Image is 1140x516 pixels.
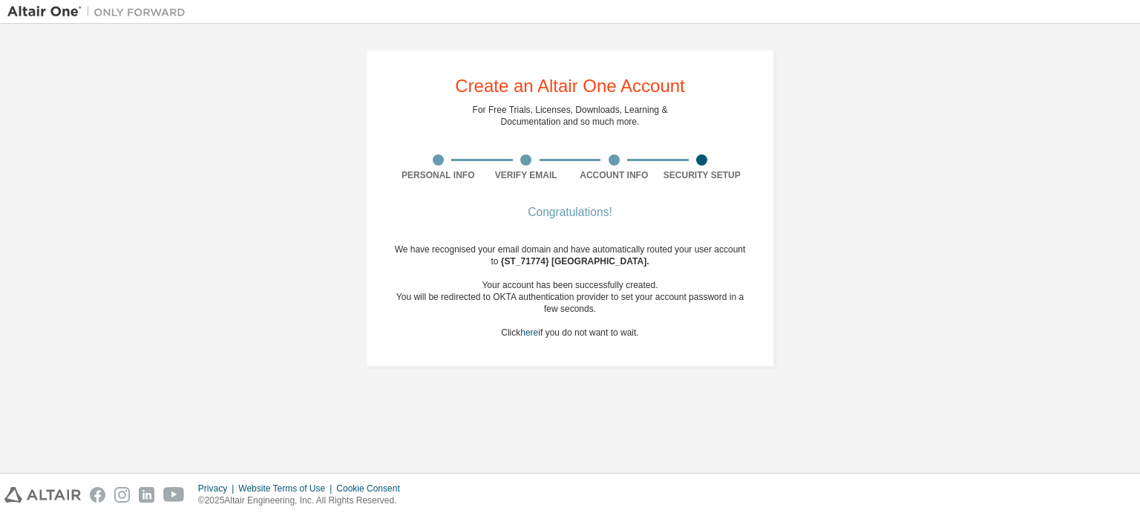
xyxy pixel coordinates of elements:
div: Privacy [198,483,238,494]
div: For Free Trials, Licenses, Downloads, Learning & Documentation and so much more. [473,104,668,128]
p: © 2025 Altair Engineering, Inc. All Rights Reserved. [198,494,409,507]
img: facebook.svg [90,487,105,503]
img: instagram.svg [114,487,130,503]
div: Create an Altair One Account [455,77,685,95]
span: {ST_71774} [GEOGRAPHIC_DATA] . [501,256,649,267]
a: here [520,327,538,338]
div: Cookie Consent [336,483,408,494]
img: altair_logo.svg [4,487,81,503]
div: Congratulations! [394,208,746,217]
div: Personal Info [394,169,482,181]
img: linkedin.svg [139,487,154,503]
div: We have recognised your email domain and have automatically routed your user account to Click if ... [394,244,746,339]
div: Your account has been successfully created. [394,279,746,291]
div: Website Terms of Use [238,483,336,494]
div: Security Setup [658,169,747,181]
img: Altair One [7,4,193,19]
div: Account Info [570,169,658,181]
div: Verify Email [482,169,571,181]
img: youtube.svg [163,487,185,503]
div: You will be redirected to OKTA authentication provider to set your account password in a few seco... [394,291,746,315]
